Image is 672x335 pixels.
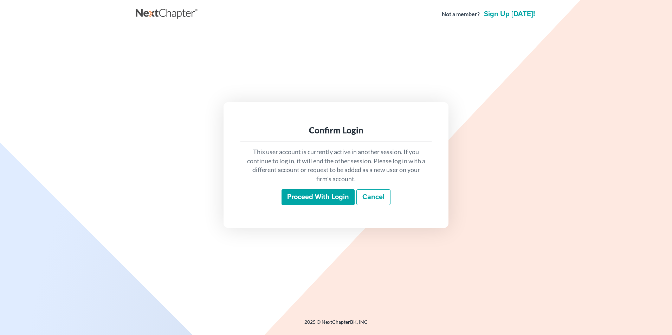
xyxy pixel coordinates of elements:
a: Sign up [DATE]! [483,11,536,18]
div: 2025 © NextChapterBK, INC [136,318,536,331]
p: This user account is currently active in another session. If you continue to log in, it will end ... [246,147,426,184]
strong: Not a member? [442,10,480,18]
a: Cancel [356,189,390,205]
div: Confirm Login [246,125,426,136]
input: Proceed with login [282,189,355,205]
